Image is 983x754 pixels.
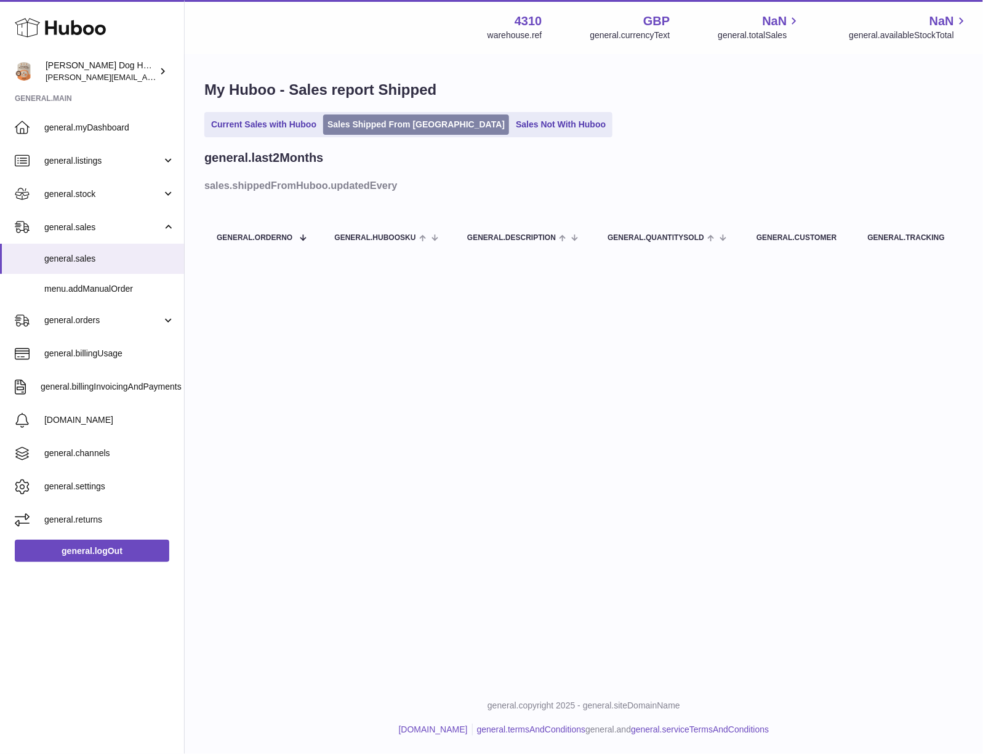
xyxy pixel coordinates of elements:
[323,114,509,135] a: Sales Shipped From [GEOGRAPHIC_DATA]
[631,724,769,734] a: general.serviceTermsAndConditions
[44,155,162,167] span: general.listings
[44,348,175,359] span: general.billingUsage
[608,234,704,242] span: general.quantitySold
[207,114,321,135] a: Current Sales with Huboo
[204,178,960,192] h3: sales.shippedFromHuboo.updatedEvery
[515,13,542,30] strong: 4310
[44,122,175,134] span: general.myDashboard
[44,514,175,526] span: general.returns
[477,724,586,734] a: general.termsAndConditions
[44,188,162,200] span: general.stock
[44,414,175,426] span: [DOMAIN_NAME]
[44,481,175,492] span: general.settings
[15,62,33,81] img: toby@hackneydoghouse.com
[643,13,670,30] strong: GBP
[849,30,968,41] span: general.availableStockTotal
[195,700,973,712] p: general.copyright 2025 - general.siteDomainName
[763,13,787,30] span: NaN
[44,222,162,233] span: general.sales
[44,315,162,326] span: general.orders
[512,114,610,135] a: Sales Not With Huboo
[44,253,175,265] span: general.sales
[473,724,769,736] li: general.and
[46,60,156,83] div: [PERSON_NAME] Dog House
[756,234,843,242] div: general.customer
[217,234,292,242] span: general.orderNo
[399,724,468,734] a: [DOMAIN_NAME]
[41,381,182,393] span: general.billingInvoicingAndPayments
[849,13,968,41] a: NaN general.availableStockTotal
[718,30,801,41] span: general.totalSales
[929,13,954,30] span: NaN
[44,283,175,295] span: menu.addManualOrder
[204,150,323,166] h2: general.last2Months
[46,72,247,82] span: [PERSON_NAME][EMAIL_ADDRESS][DOMAIN_NAME]
[487,30,542,41] div: warehouse.ref
[204,80,963,100] h1: My Huboo - Sales report Shipped
[15,540,169,562] a: general.logOut
[590,30,670,41] div: general.currencyText
[868,234,951,242] div: general.tracking
[335,234,416,242] span: general.hubooSku
[467,234,556,242] span: general.description
[44,447,175,459] span: general.channels
[718,13,801,41] a: NaN general.totalSales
